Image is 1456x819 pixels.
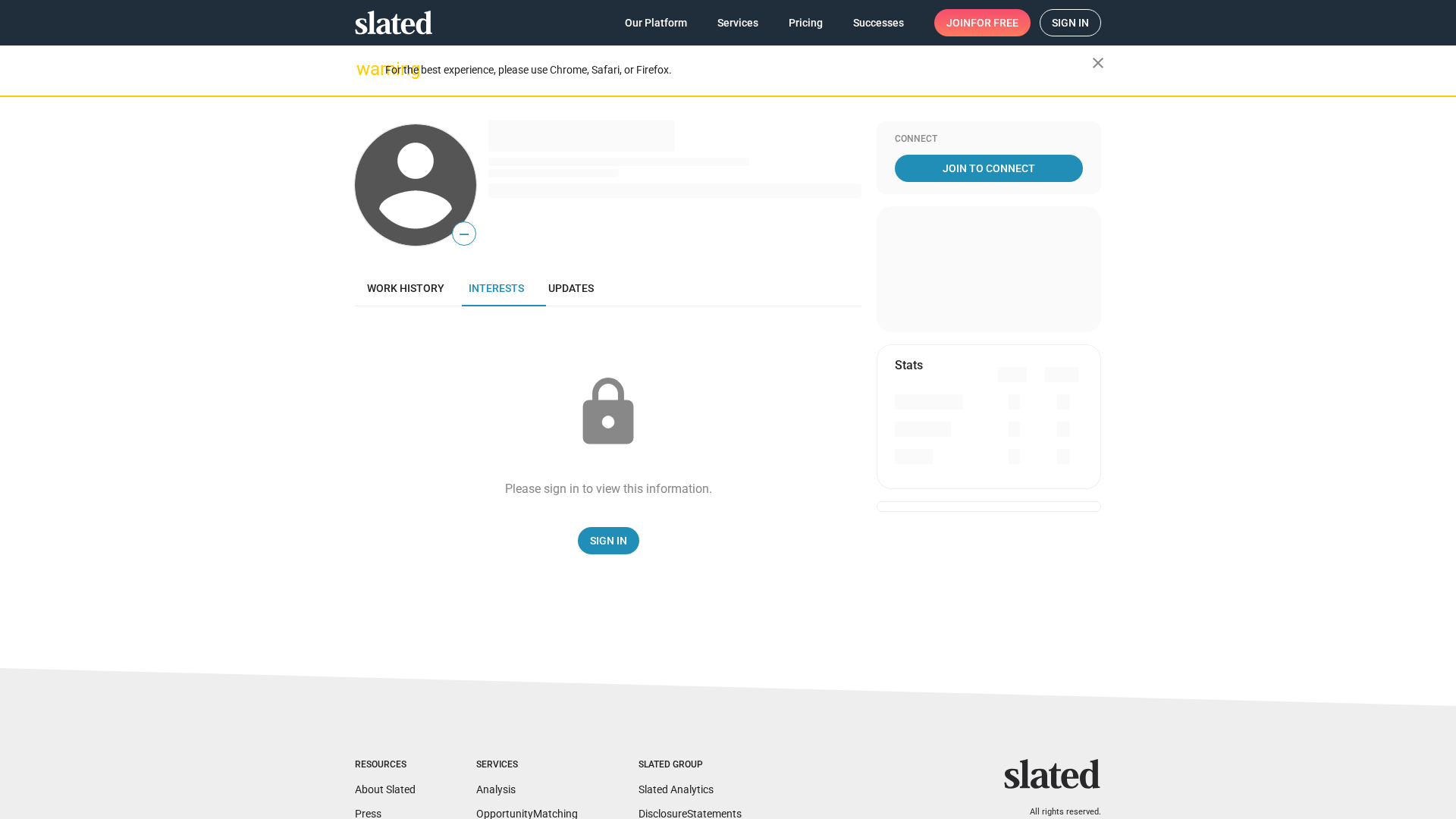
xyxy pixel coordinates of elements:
[705,9,770,36] a: Services
[536,270,606,306] a: Updates
[639,783,714,795] a: Slated Analytics
[355,759,416,771] div: Resources
[898,155,1080,182] span: Join To Connect
[946,9,1018,36] span: Join
[895,357,923,373] mat-card-title: Stats
[505,481,712,497] div: Please sign in to view this information.
[476,783,516,795] a: Analysis
[367,282,444,294] span: Work history
[476,759,578,771] div: Services
[355,270,457,306] a: Work history
[971,9,1018,36] span: for free
[777,9,835,36] a: Pricing
[841,9,916,36] a: Successes
[625,9,687,36] span: Our Platform
[590,527,627,554] span: Sign In
[457,270,536,306] a: Interests
[895,133,1083,146] div: Connect
[789,9,823,36] span: Pricing
[613,9,699,36] a: Our Platform
[570,375,646,450] mat-icon: lock
[356,60,375,78] mat-icon: warning
[934,9,1031,36] a: Joinfor free
[385,60,1092,80] div: For the best experience, please use Chrome, Safari, or Firefox.
[1089,54,1107,72] mat-icon: close
[639,759,742,771] div: Slated Group
[355,783,416,795] a: About Slated
[717,9,758,36] span: Services
[469,282,524,294] span: Interests
[1052,10,1089,36] span: Sign in
[853,9,904,36] span: Successes
[1040,9,1101,36] a: Sign in
[578,527,639,554] a: Sign In
[453,224,475,244] span: —
[895,155,1083,182] a: Join To Connect
[548,282,594,294] span: Updates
